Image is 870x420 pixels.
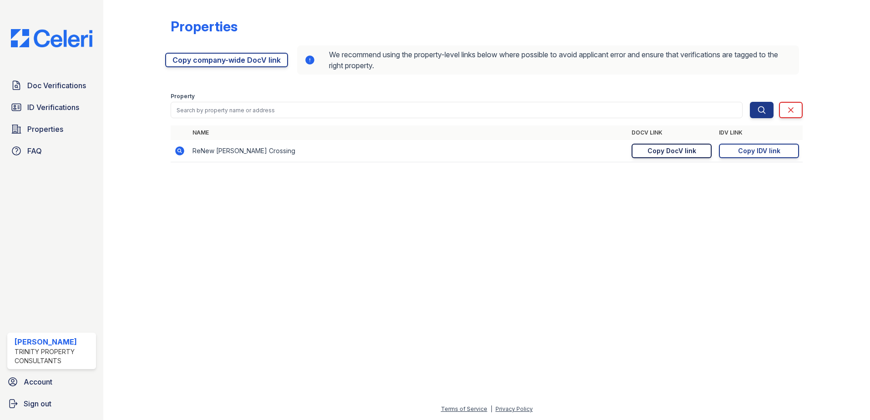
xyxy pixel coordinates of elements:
div: Copy DocV link [647,146,696,155]
div: Properties [171,18,238,35]
a: Sign out [4,395,100,413]
a: Properties [7,120,96,138]
span: Sign out [24,398,51,409]
div: | [491,405,492,412]
a: Copy company-wide DocV link [165,53,288,67]
div: [PERSON_NAME] [15,336,92,347]
a: ID Verifications [7,98,96,116]
div: We recommend using the property-level links below where possible to avoid applicant error and ens... [297,45,799,75]
a: Copy IDV link [719,144,799,158]
a: Account [4,373,100,391]
span: Properties [27,124,63,135]
div: Trinity Property Consultants [15,347,92,365]
span: ID Verifications [27,102,79,113]
a: Privacy Policy [496,405,533,412]
a: Copy DocV link [632,144,712,158]
span: Doc Verifications [27,80,86,91]
img: CE_Logo_Blue-a8612792a0a2168367f1c8372b55b34899dd931a85d93a1a3d3e32e68fde9ad4.png [4,29,100,47]
div: Copy IDV link [738,146,780,155]
th: Name [189,125,628,140]
input: Search by property name or address [171,102,743,118]
a: FAQ [7,142,96,160]
label: Property [171,93,195,100]
th: DocV Link [628,125,715,140]
a: Terms of Service [441,405,487,412]
th: IDV Link [715,125,803,140]
td: ReNew [PERSON_NAME] Crossing [189,140,628,162]
span: FAQ [27,145,42,156]
span: Account [24,376,52,387]
a: Doc Verifications [7,76,96,95]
